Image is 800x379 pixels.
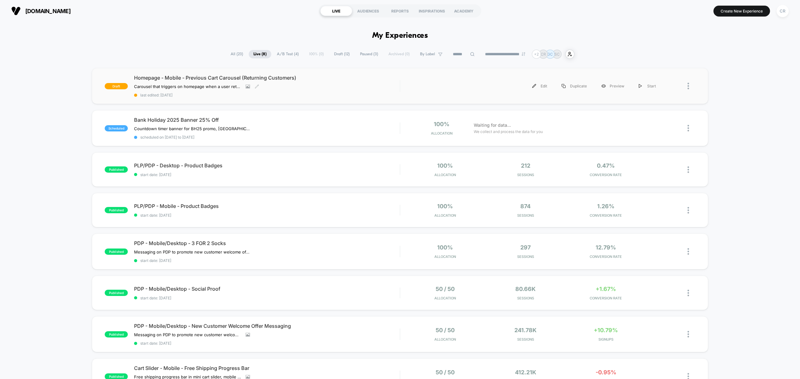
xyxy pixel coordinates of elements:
span: 100% [437,244,453,251]
span: Sessions [487,296,564,300]
span: start date: [DATE] [134,341,400,346]
span: PDP - Mobile/Desktop - Social Proof [134,286,400,292]
span: Carousel that triggers on homepage when a user returns and their cart has more than 0 items in it... [134,84,241,89]
span: Sessions [487,213,564,218]
span: -0.95% [596,369,616,376]
span: Allocation [431,131,452,135]
img: menu [562,84,566,88]
span: 50 / 50 [436,327,455,333]
div: Start [632,79,663,93]
img: close [687,83,689,89]
span: 100% [437,162,453,169]
span: Draft ( 12 ) [329,50,354,58]
span: CONVERSION RATE [567,254,644,259]
span: draft [105,83,128,89]
img: close [687,290,689,296]
img: Visually logo [11,6,21,16]
img: end [522,52,525,56]
span: SIGNUPS [567,337,644,342]
div: REPORTS [384,6,416,16]
p: CR [541,52,546,57]
img: menu [532,84,536,88]
p: SC [554,52,560,57]
img: close [687,125,689,131]
span: 297 [520,244,531,251]
span: Countdown timer banner for BH25 promo, [GEOGRAPHIC_DATA] only, on all pages. [134,126,250,131]
img: close [687,331,689,337]
span: Sessions [487,173,564,177]
span: start date: [DATE] [134,213,400,218]
img: menu [639,84,642,88]
span: Paused ( 3 ) [355,50,383,58]
img: close [687,207,689,214]
span: Sessions [487,254,564,259]
span: PLP/PDP - Desktop - Product Badges [134,162,400,169]
span: 100% [437,203,453,209]
span: published [105,207,128,213]
span: 12.79% [596,244,616,251]
span: Bank Holiday 2025 Banner 25% Off [134,117,400,123]
span: All ( 23 ) [226,50,248,58]
div: Edit [525,79,554,93]
span: PDP - Mobile/Desktop - New Customer Welcome Offer Messaging [134,323,400,329]
div: Duplicate [554,79,594,93]
h1: My Experiences [372,31,428,40]
div: + 2 [532,50,541,59]
div: LIVE [320,6,352,16]
span: Allocation [434,173,456,177]
span: 412.21k [515,369,536,376]
div: Preview [594,79,632,93]
span: start date: [DATE] [134,258,400,263]
span: PDP - Mobile/Desktop - 3 FOR 2 Socks [134,240,400,246]
span: Homepage - Mobile - Previous Cart Carousel (Returning Customers) [134,75,400,81]
span: 50 / 50 [436,369,455,376]
span: 100% [434,121,449,127]
span: Sessions [487,337,564,342]
span: Messaging on PDP to promote new customer welcome offer, this only shows to users who have not pur... [134,332,241,337]
span: 80.66k [515,286,536,292]
span: CONVERSION RATE [567,173,644,177]
span: A/B Test ( 4 ) [272,50,303,58]
span: 874 [520,203,531,209]
button: [DOMAIN_NAME] [9,6,72,16]
span: Allocation [434,213,456,218]
span: Waiting for data... [474,122,511,129]
span: start date: [DATE] [134,296,400,300]
span: 212 [521,162,530,169]
span: Allocation [434,254,456,259]
span: Allocation [434,296,456,300]
span: published [105,249,128,255]
span: published [105,290,128,296]
span: CONVERSION RATE [567,213,644,218]
button: CR [775,5,791,17]
span: +10.79% [594,327,618,333]
span: +1.67% [596,286,616,292]
div: CR [777,5,789,17]
img: close [687,248,689,255]
span: last edited: [DATE] [134,93,400,97]
span: Live ( 8 ) [249,50,271,58]
span: By Label [420,52,435,57]
span: Allocation [434,337,456,342]
span: 50 / 50 [436,286,455,292]
div: INSPIRATIONS [416,6,448,16]
span: scheduled on [DATE] to [DATE] [134,135,400,140]
img: close [687,166,689,173]
span: 1.26% [597,203,614,209]
div: AUDIENCES [352,6,384,16]
span: Messaging on PDP to promote new customer welcome offer, this only shows to users who have not pur... [134,249,250,254]
span: 241.78k [514,327,537,333]
p: GC [547,52,553,57]
span: [DOMAIN_NAME] [25,8,71,14]
span: CONVERSION RATE [567,296,644,300]
span: We collect and process the data for you [474,129,543,135]
span: published [105,166,128,173]
span: Cart Slider - Mobile - Free Shipping Progress Bar [134,365,400,371]
span: published [105,331,128,337]
span: start date: [DATE] [134,172,400,177]
span: 0.47% [597,162,615,169]
button: Create New Experience [713,6,770,17]
span: scheduled [105,125,128,131]
div: ACADEMY [448,6,480,16]
span: PLP/PDP - Mobile - Product Badges [134,203,400,209]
